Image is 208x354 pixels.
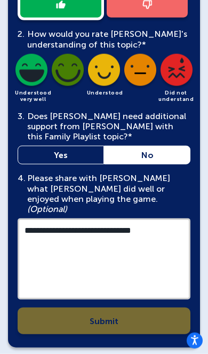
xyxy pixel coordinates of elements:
[87,90,123,96] span: Understood
[158,54,195,90] img: dark-did-not-understand-icon.png
[18,173,26,183] span: 4.
[86,54,122,90] img: dark-understood-icon.png
[18,29,25,39] span: 2.
[122,54,158,90] img: dark-slightly-understood-icon.png
[18,111,190,142] div: Does [PERSON_NAME] need additional support from [PERSON_NAME] with this Family Playlist topic?*
[158,90,194,103] span: Did not understand
[27,173,188,214] main: Please share with [PERSON_NAME] what [PERSON_NAME] did well or enjoyed when playing the game.
[27,204,67,214] em: (Optional)
[104,146,190,164] a: No
[15,90,51,103] span: Understood very well
[18,146,104,164] a: Yes
[18,29,190,49] div: How would you rate [PERSON_NAME]'s understanding of this topic?*
[13,54,50,90] img: dark-understood-very-well-icon.png
[50,54,86,90] img: dark-understood-well-icon.png
[18,111,25,121] span: 3.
